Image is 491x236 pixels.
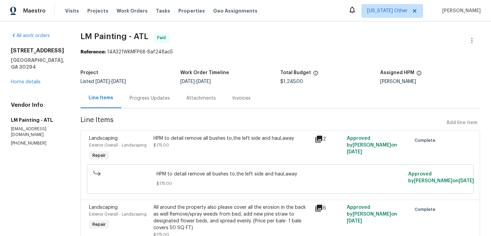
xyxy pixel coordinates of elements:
span: Maestro [23,7,46,14]
span: The hpm assigned to this work order. [416,70,422,79]
span: Repair [90,152,108,159]
span: Projects [87,7,108,14]
span: $175.00 [153,143,169,147]
p: [EMAIL_ADDRESS][DOMAIN_NAME] [11,126,64,138]
span: Tasks [156,9,170,13]
div: All around the property also please cover all the erosion in the back as well Remove/spray weeds ... [153,204,311,231]
span: [DATE] [347,219,362,223]
h5: Assigned HPM [380,70,414,75]
div: HPM to detail remove all bushes to,the left side and haul,away [153,135,311,142]
span: $175.00 [157,180,404,187]
span: Exterior Overall - Landscaping [89,143,147,147]
h2: [STREET_ADDRESS] [11,47,64,54]
span: [DATE] [347,150,362,154]
h5: [GEOGRAPHIC_DATA], GA 30294 [11,57,64,70]
span: [DATE] [95,79,110,84]
span: Landscaping [89,136,118,141]
span: Complete [415,206,438,213]
span: Approved by [PERSON_NAME] on [347,136,397,154]
span: LM Painting - ATL [80,32,148,40]
h5: Work Order Timeline [180,70,229,75]
span: Visits [65,7,79,14]
span: The total cost of line items that have been proposed by Opendoor. This sum includes line items th... [313,70,318,79]
div: 2 [315,135,343,143]
h5: LM Painting - ATL [11,117,64,123]
div: Line Items [89,95,113,101]
span: Approved by [PERSON_NAME] on [408,172,474,183]
span: Work Orders [117,7,148,14]
span: Complete [415,137,438,144]
span: Approved by [PERSON_NAME] on [347,205,397,223]
div: 6 [315,204,343,212]
span: HPM to detail remove all bushes to,the left side and haul,away [157,171,404,178]
div: [PERSON_NAME] [380,79,480,84]
div: 14A321WKMFP68-8af248ac5 [80,49,480,55]
span: Paid [157,34,168,41]
span: [DATE] [459,179,474,183]
span: $1,245.00 [280,79,303,84]
span: Listed [80,79,126,84]
span: - [180,79,211,84]
span: Landscaping [89,205,118,210]
a: All work orders [11,33,50,38]
span: [DATE] [111,79,126,84]
span: [DATE] [180,79,195,84]
span: Geo Assignments [213,7,257,14]
div: Invoices [232,95,251,102]
span: Line Items [80,117,444,129]
span: Exterior Overall - Landscaping [89,212,147,216]
div: Progress Updates [130,95,170,102]
span: [DATE] [196,79,211,84]
h5: Project [80,70,98,75]
span: [PERSON_NAME] [440,7,481,14]
a: Home details [11,80,41,84]
h5: Total Budget [280,70,311,75]
span: Repair [90,221,108,228]
span: Properties [178,7,205,14]
b: Reference: [80,50,106,54]
span: [US_STATE] Other [367,7,407,14]
p: [PHONE_NUMBER] [11,140,64,146]
h4: Vendor Info [11,102,64,108]
span: - [95,79,126,84]
div: Attachments [186,95,216,102]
